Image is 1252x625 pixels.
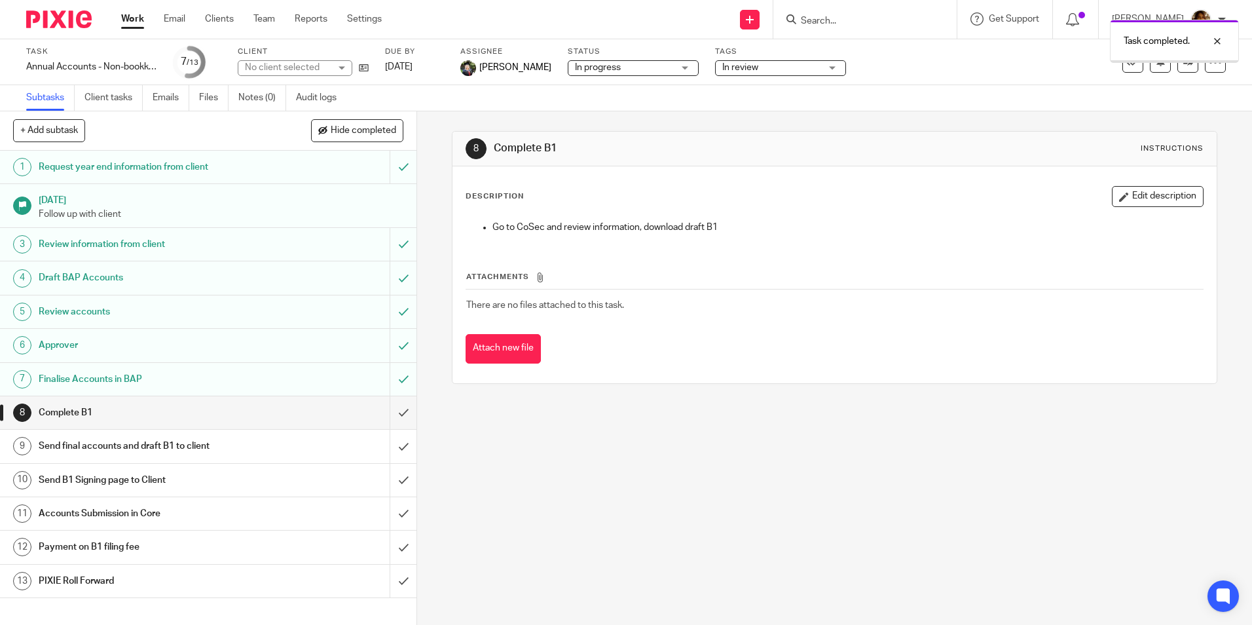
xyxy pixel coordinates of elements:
h1: Review information from client [39,235,264,254]
div: 5 [13,303,31,321]
small: /13 [187,59,198,66]
span: Attachments [466,273,529,280]
img: Jade.jpeg [460,60,476,76]
span: Hide completed [331,126,396,136]
div: 8 [13,404,31,422]
h1: Accounts Submission in Core [39,504,264,523]
p: Go to CoSec and review information, download draft B1 [492,221,1202,234]
button: + Add subtask [13,119,85,142]
h1: Finalise Accounts in BAP [39,369,264,389]
h1: Complete B1 [39,403,264,423]
div: 7 [181,54,198,69]
h1: [DATE] [39,191,404,207]
div: No client selected [245,61,330,74]
span: [PERSON_NAME] [479,61,551,74]
label: Client [238,47,369,57]
h1: Draft BAP Accounts [39,268,264,288]
div: 9 [13,437,31,455]
a: Emails [153,85,189,111]
h1: Complete B1 [494,142,862,155]
h1: PIXIE Roll Forward [39,571,264,591]
div: 12 [13,538,31,556]
img: Arvinder.jpeg [1190,9,1211,30]
div: 1 [13,158,31,176]
button: Edit description [1112,186,1204,207]
a: Team [253,12,275,26]
div: 3 [13,235,31,254]
h1: Send B1 Signing page to Client [39,470,264,490]
a: Reports [295,12,327,26]
div: 4 [13,269,31,288]
div: 11 [13,504,31,523]
p: Follow up with client [39,208,404,221]
div: Annual Accounts - Non-bookkeeping [26,60,157,73]
h1: Send final accounts and draft B1 to client [39,436,264,456]
div: Instructions [1141,143,1204,154]
div: 10 [13,471,31,489]
label: Status [568,47,699,57]
div: 13 [13,572,31,590]
div: 8 [466,138,487,159]
a: Work [121,12,144,26]
h1: Payment on B1 filing fee [39,537,264,557]
a: Audit logs [296,85,346,111]
h1: Request year end information from client [39,157,264,177]
h1: Approver [39,335,264,355]
h1: Review accounts [39,302,264,322]
a: Settings [347,12,382,26]
p: Description [466,191,524,202]
label: Task [26,47,157,57]
label: Assignee [460,47,551,57]
a: Subtasks [26,85,75,111]
button: Hide completed [311,119,403,142]
span: There are no files attached to this task. [466,301,624,310]
span: [DATE] [385,62,413,71]
img: Pixie [26,10,92,28]
a: Client tasks [84,85,143,111]
span: In review [722,63,758,72]
p: Task completed. [1124,35,1190,48]
div: 7 [13,370,31,388]
a: Files [199,85,229,111]
a: Clients [205,12,234,26]
div: 6 [13,336,31,354]
a: Notes (0) [238,85,286,111]
span: In progress [575,63,621,72]
a: Email [164,12,185,26]
button: Attach new file [466,334,541,364]
label: Due by [385,47,444,57]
